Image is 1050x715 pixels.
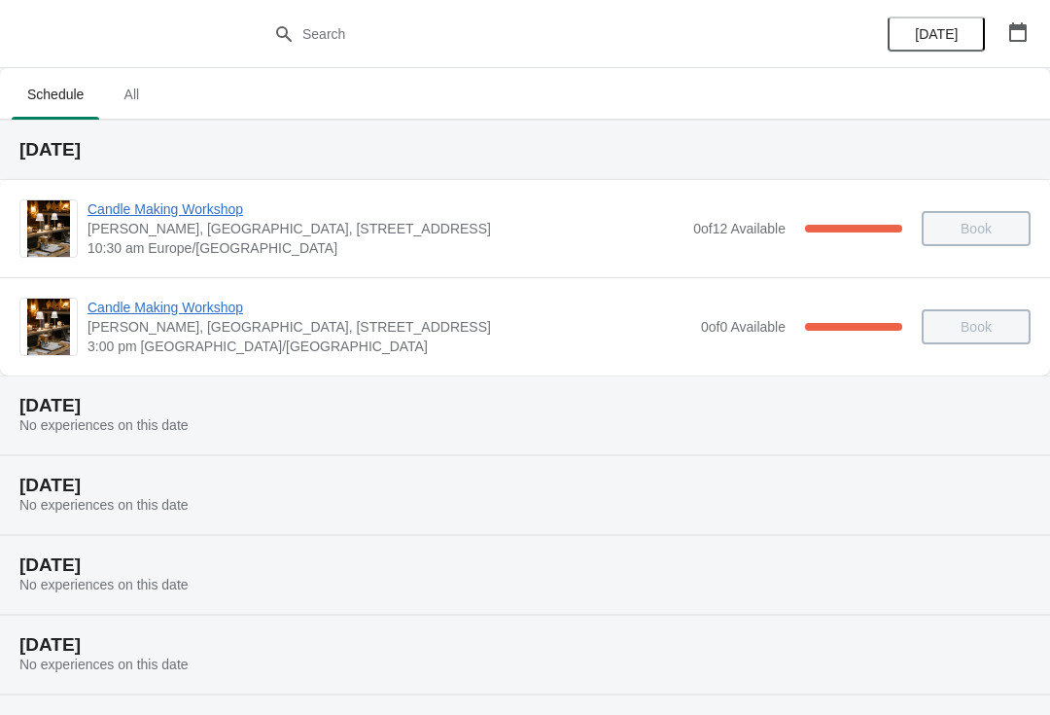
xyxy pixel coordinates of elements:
[19,140,1031,160] h2: [DATE]
[19,577,189,592] span: No experiences on this date
[87,219,683,238] span: [PERSON_NAME], [GEOGRAPHIC_DATA], [STREET_ADDRESS]
[19,497,189,513] span: No experiences on this date
[19,417,189,433] span: No experiences on this date
[888,17,985,52] button: [DATE]
[87,337,691,356] span: 3:00 pm [GEOGRAPHIC_DATA]/[GEOGRAPHIC_DATA]
[107,77,156,112] span: All
[27,299,70,355] img: Candle Making Workshop | Laura Fisher, Scrapps Hill Farm, 550 Worting Road, Basingstoke, RG23 8PU...
[301,17,787,52] input: Search
[12,77,99,112] span: Schedule
[87,298,691,317] span: Candle Making Workshop
[19,396,1031,415] h2: [DATE]
[19,635,1031,655] h2: [DATE]
[19,555,1031,575] h2: [DATE]
[915,26,958,42] span: [DATE]
[701,319,786,335] span: 0 of 0 Available
[19,657,189,672] span: No experiences on this date
[27,200,70,257] img: Candle Making Workshop | Laura Fisher, Scrapps Hill Farm, 550 Worting Road, Basingstoke, RG23 8PU...
[87,199,683,219] span: Candle Making Workshop
[19,476,1031,495] h2: [DATE]
[87,238,683,258] span: 10:30 am Europe/[GEOGRAPHIC_DATA]
[87,317,691,337] span: [PERSON_NAME], [GEOGRAPHIC_DATA], [STREET_ADDRESS]
[693,221,786,236] span: 0 of 12 Available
